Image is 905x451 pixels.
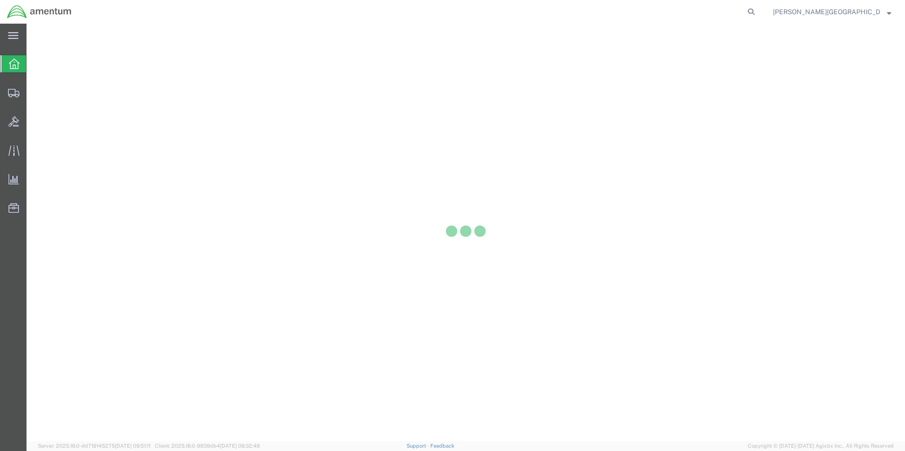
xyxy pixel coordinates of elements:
[220,443,260,449] span: [DATE] 09:32:48
[772,6,892,17] button: [PERSON_NAME][GEOGRAPHIC_DATA]
[155,443,260,449] span: Client: 2025.18.0-9839db4
[407,443,430,449] a: Support
[38,443,151,449] span: Server: 2025.18.0-dd719145275
[7,5,72,19] img: logo
[773,7,880,17] span: ROMAN TRUJILLO
[748,442,894,450] span: Copyright © [DATE]-[DATE] Agistix Inc., All Rights Reserved
[115,443,151,449] span: [DATE] 09:51:11
[430,443,454,449] a: Feedback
